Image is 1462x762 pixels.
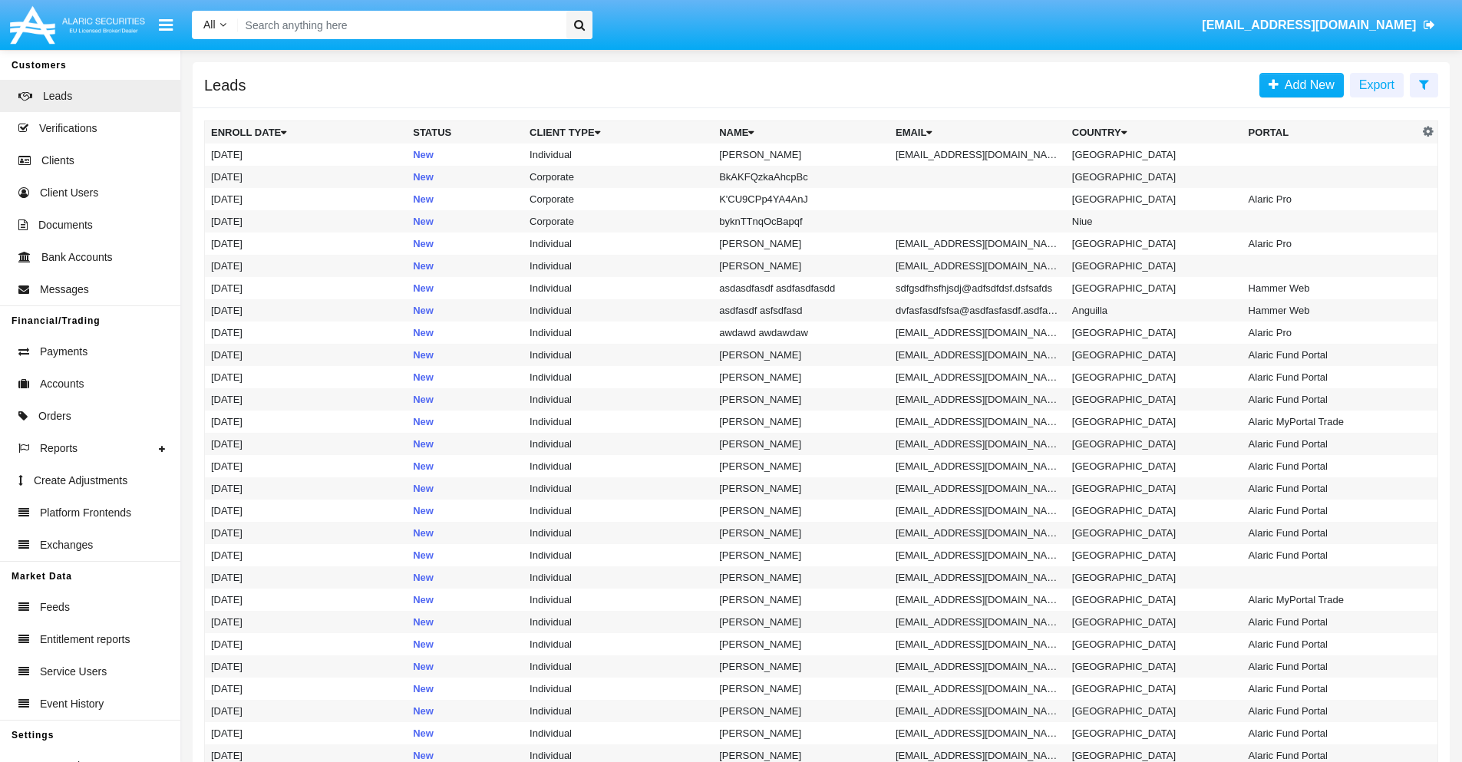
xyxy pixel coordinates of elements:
td: New [407,210,523,233]
td: Individual [523,322,713,344]
td: [GEOGRAPHIC_DATA] [1066,366,1243,388]
td: [DATE] [205,566,408,589]
td: [DATE] [205,210,408,233]
td: [EMAIL_ADDRESS][DOMAIN_NAME] [889,566,1066,589]
td: Alaric Fund Portal [1243,344,1419,366]
td: [PERSON_NAME] [713,233,889,255]
td: [GEOGRAPHIC_DATA] [1066,277,1243,299]
td: New [407,255,523,277]
td: [EMAIL_ADDRESS][DOMAIN_NAME] [889,589,1066,611]
td: [EMAIL_ADDRESS][DOMAIN_NAME] [889,544,1066,566]
td: [PERSON_NAME] [713,700,889,722]
span: Leads [43,88,72,104]
td: Individual [523,655,713,678]
td: [DATE] [205,411,408,433]
td: [DATE] [205,500,408,522]
span: Platform Frontends [40,505,131,521]
img: Logo image [8,2,147,48]
td: [DATE] [205,611,408,633]
td: [GEOGRAPHIC_DATA] [1066,388,1243,411]
span: Create Adjustments [34,473,127,489]
span: Client Users [40,185,98,201]
td: New [407,433,523,455]
td: [DATE] [205,678,408,700]
td: Alaric Fund Portal [1243,655,1419,678]
td: [EMAIL_ADDRESS][DOMAIN_NAME] [889,233,1066,255]
td: [DATE] [205,700,408,722]
td: Individual [523,388,713,411]
td: [EMAIL_ADDRESS][DOMAIN_NAME] [889,433,1066,455]
h5: Leads [204,79,246,91]
td: New [407,544,523,566]
td: [DATE] [205,344,408,366]
td: New [407,455,523,477]
span: Exchanges [40,537,93,553]
td: [GEOGRAPHIC_DATA] [1066,589,1243,611]
span: Add New [1279,78,1335,91]
a: All [192,17,238,33]
td: [EMAIL_ADDRESS][DOMAIN_NAME] [889,455,1066,477]
th: Name [713,121,889,144]
td: [PERSON_NAME] [713,544,889,566]
td: Niue [1066,210,1243,233]
td: [EMAIL_ADDRESS][DOMAIN_NAME] [889,611,1066,633]
td: [EMAIL_ADDRESS][DOMAIN_NAME] [889,255,1066,277]
td: [DATE] [205,633,408,655]
td: [PERSON_NAME] [713,500,889,522]
td: [DATE] [205,522,408,544]
td: [DATE] [205,299,408,322]
span: Messages [40,282,89,298]
td: [DATE] [205,544,408,566]
td: [GEOGRAPHIC_DATA] [1066,255,1243,277]
td: Alaric Fund Portal [1243,722,1419,744]
td: Individual [523,233,713,255]
td: Hammer Web [1243,277,1419,299]
td: [PERSON_NAME] [713,477,889,500]
td: Individual [523,611,713,633]
span: Bank Accounts [41,249,113,266]
th: Portal [1243,121,1419,144]
input: Search [238,11,561,39]
td: New [407,277,523,299]
span: Event History [40,696,104,712]
td: Individual [523,344,713,366]
td: [PERSON_NAME] [713,655,889,678]
td: Alaric Fund Portal [1243,388,1419,411]
span: Payments [40,344,87,360]
td: Individual [523,255,713,277]
td: Alaric Pro [1243,188,1419,210]
td: [GEOGRAPHIC_DATA] [1066,188,1243,210]
td: [GEOGRAPHIC_DATA] [1066,500,1243,522]
td: Individual [523,678,713,700]
td: [PERSON_NAME] [713,366,889,388]
a: Add New [1259,73,1344,97]
td: New [407,344,523,366]
td: New [407,522,523,544]
td: Corporate [523,188,713,210]
td: [PERSON_NAME] [713,143,889,166]
span: Feeds [40,599,70,615]
td: [DATE] [205,188,408,210]
th: Client Type [523,121,713,144]
td: byknTTnqOcBapqf [713,210,889,233]
td: Alaric MyPortal Trade [1243,411,1419,433]
td: [EMAIL_ADDRESS][DOMAIN_NAME] [889,655,1066,678]
td: BkAKFQzkaAhcpBc [713,166,889,188]
td: [EMAIL_ADDRESS][DOMAIN_NAME] [889,411,1066,433]
td: Alaric Fund Portal [1243,366,1419,388]
td: [EMAIL_ADDRESS][DOMAIN_NAME] [889,388,1066,411]
td: [DATE] [205,589,408,611]
td: New [407,366,523,388]
span: All [203,18,216,31]
td: New [407,143,523,166]
td: [GEOGRAPHIC_DATA] [1066,544,1243,566]
td: [EMAIL_ADDRESS][DOMAIN_NAME] [889,143,1066,166]
td: [DATE] [205,322,408,344]
td: Alaric Fund Portal [1243,500,1419,522]
td: [PERSON_NAME] [713,411,889,433]
th: Status [407,121,523,144]
td: [PERSON_NAME] [713,611,889,633]
td: Individual [523,722,713,744]
td: Alaric Fund Portal [1243,633,1419,655]
td: [EMAIL_ADDRESS][DOMAIN_NAME] [889,366,1066,388]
